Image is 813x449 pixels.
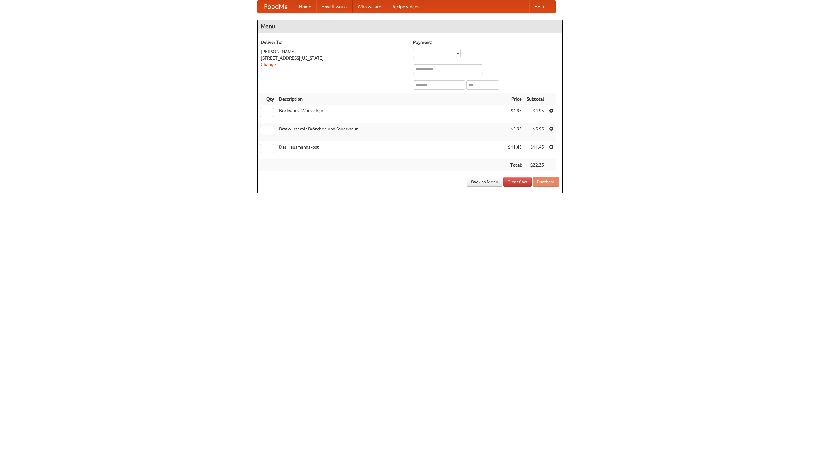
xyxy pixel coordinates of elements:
[529,0,549,13] a: Help
[261,55,407,61] div: [STREET_ADDRESS][US_STATE]
[503,177,532,187] a: Clear Cart
[506,141,524,159] td: $11.45
[524,141,547,159] td: $11.45
[506,93,524,105] th: Price
[467,177,502,187] a: Back to Menu
[524,123,547,141] td: $5.95
[386,0,424,13] a: Recipe videos
[506,159,524,171] th: Total:
[261,39,407,45] h5: Deliver To:
[524,93,547,105] th: Subtotal
[353,0,386,13] a: Who we are
[277,105,506,123] td: Bockwurst Würstchen
[316,0,353,13] a: How it works
[277,123,506,141] td: Bratwurst mit Brötchen und Sauerkraut
[413,39,559,45] h5: Payment:
[533,177,559,187] button: Purchase
[258,20,562,33] h4: Menu
[261,49,407,55] div: [PERSON_NAME]
[524,105,547,123] td: $4.95
[294,0,316,13] a: Home
[506,105,524,123] td: $4.95
[277,93,506,105] th: Description
[261,62,276,67] a: Change
[258,93,277,105] th: Qty
[277,141,506,159] td: Das Hausmannskost
[258,0,294,13] a: FoodMe
[506,123,524,141] td: $5.95
[524,159,547,171] th: $22.35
